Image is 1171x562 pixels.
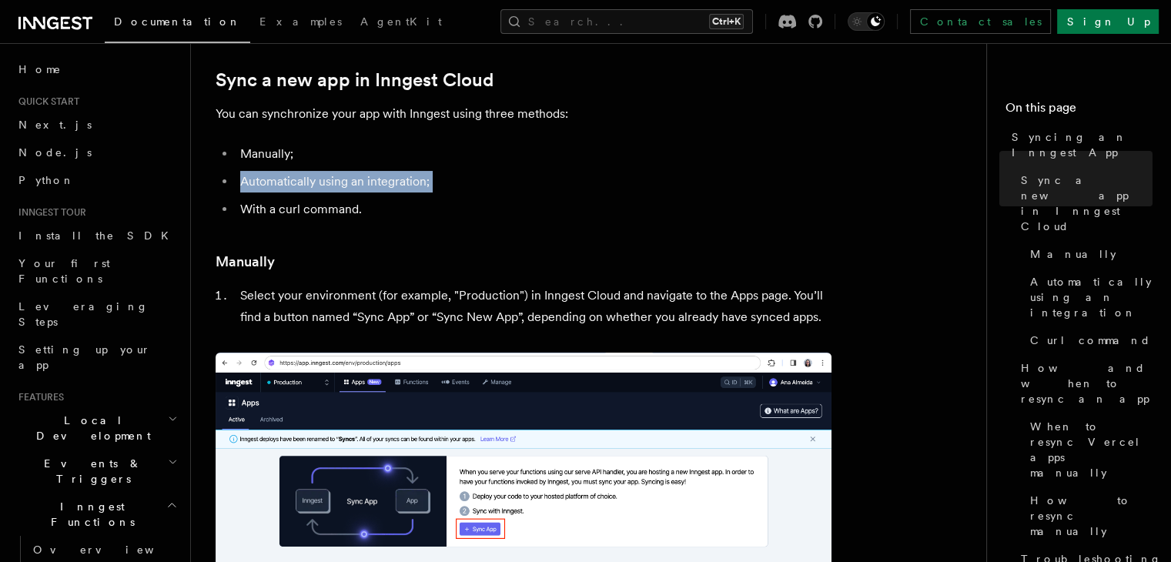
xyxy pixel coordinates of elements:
[1005,99,1153,123] h4: On this page
[12,293,181,336] a: Leveraging Steps
[12,450,181,493] button: Events & Triggers
[12,406,181,450] button: Local Development
[12,249,181,293] a: Your first Functions
[12,456,168,487] span: Events & Triggers
[18,343,151,371] span: Setting up your app
[1015,354,1153,413] a: How and when to resync an app
[12,55,181,83] a: Home
[12,391,64,403] span: Features
[12,413,168,443] span: Local Development
[259,15,342,28] span: Examples
[12,493,181,536] button: Inngest Functions
[1024,413,1153,487] a: When to resync Vercel apps manually
[216,69,493,91] a: Sync a new app in Inngest Cloud
[12,139,181,166] a: Node.js
[216,103,831,125] p: You can synchronize your app with Inngest using three methods:
[1057,9,1159,34] a: Sign Up
[1021,360,1153,406] span: How and when to resync an app
[18,229,178,242] span: Install the SDK
[910,9,1051,34] a: Contact sales
[1030,333,1151,348] span: Curl command
[500,9,753,34] button: Search...Ctrl+K
[848,12,885,31] button: Toggle dark mode
[18,146,92,159] span: Node.js
[114,15,241,28] span: Documentation
[105,5,250,43] a: Documentation
[351,5,451,42] a: AgentKit
[236,199,831,220] li: With a curl command.
[1012,129,1153,160] span: Syncing an Inngest App
[12,222,181,249] a: Install the SDK
[1005,123,1153,166] a: Syncing an Inngest App
[216,251,275,273] a: Manually
[18,300,149,328] span: Leveraging Steps
[360,15,442,28] span: AgentKit
[1024,240,1153,268] a: Manually
[18,174,75,186] span: Python
[1015,166,1153,240] a: Sync a new app in Inngest Cloud
[18,257,110,285] span: Your first Functions
[12,95,79,108] span: Quick start
[1030,246,1116,262] span: Manually
[709,14,744,29] kbd: Ctrl+K
[18,62,62,77] span: Home
[1021,172,1153,234] span: Sync a new app in Inngest Cloud
[1030,493,1153,539] span: How to resync manually
[1024,326,1153,354] a: Curl command
[12,111,181,139] a: Next.js
[1024,487,1153,545] a: How to resync manually
[1030,419,1153,480] span: When to resync Vercel apps manually
[236,285,831,328] li: Select your environment (for example, "Production") in Inngest Cloud and navigate to the Apps pag...
[1024,268,1153,326] a: Automatically using an integration
[236,143,831,165] li: Manually;
[236,171,831,192] li: Automatically using an integration;
[12,499,166,530] span: Inngest Functions
[12,336,181,379] a: Setting up your app
[12,206,86,219] span: Inngest tour
[18,119,92,131] span: Next.js
[250,5,351,42] a: Examples
[1030,274,1153,320] span: Automatically using an integration
[12,166,181,194] a: Python
[33,544,192,556] span: Overview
